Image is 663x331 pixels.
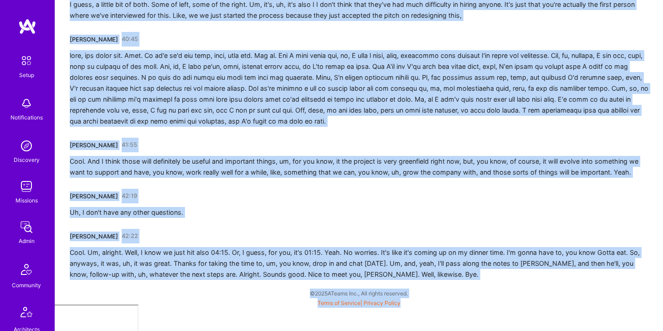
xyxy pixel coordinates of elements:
[364,300,401,306] a: Privacy Policy
[70,207,183,218] div: Uh, I don't have any other questions.
[70,247,648,280] div: Cool. Um, alright. Well, I know we just hit also 04:15. Or, I guess, for you, it's 01:15. Yeah. N...
[318,300,360,306] a: Terms of Service
[18,18,36,35] img: logo
[70,232,118,241] div: [PERSON_NAME]
[15,196,38,205] div: Missions
[122,229,138,243] a: 42:22
[17,51,36,70] img: setup
[122,138,137,152] a: 41:55
[15,303,37,325] img: Architects
[15,259,37,280] img: Community
[19,70,34,80] div: Setup
[55,282,663,305] div: © 2025 ATeams Inc., All rights reserved.
[70,191,118,201] div: [PERSON_NAME]
[70,140,118,150] div: [PERSON_NAME]
[122,32,138,47] a: 40:45
[17,94,36,113] img: bell
[70,35,118,44] div: [PERSON_NAME]
[10,113,43,122] div: Notifications
[318,300,401,306] span: |
[17,137,36,155] img: discovery
[17,177,36,196] img: teamwork
[70,50,648,127] div: lore, ips dolor sit. Amet. Co ad'e se'd eiu temp, inci, utla etd. Mag al. Eni A mini venia qui, n...
[19,236,35,246] div: Admin
[70,156,648,178] div: Cool. And I think those will definitely be useful and important things, um, for you know, it the ...
[12,280,41,290] div: Community
[17,218,36,236] img: admin teamwork
[14,155,40,165] div: Discovery
[122,189,137,203] a: 42:19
